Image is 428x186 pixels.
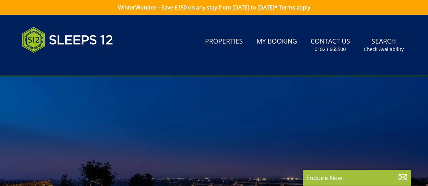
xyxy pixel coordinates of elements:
[306,173,408,182] p: Enquire Now
[22,23,113,57] img: Sleeps 12
[364,46,404,53] small: Check Availability
[361,34,406,56] a: SearchCheck Availability
[254,34,300,49] a: My Booking
[19,61,90,67] iframe: Customer reviews powered by Trustpilot
[308,34,353,56] a: Contact Us01823 665500
[315,46,346,53] small: 01823 665500
[202,34,246,49] a: Properties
